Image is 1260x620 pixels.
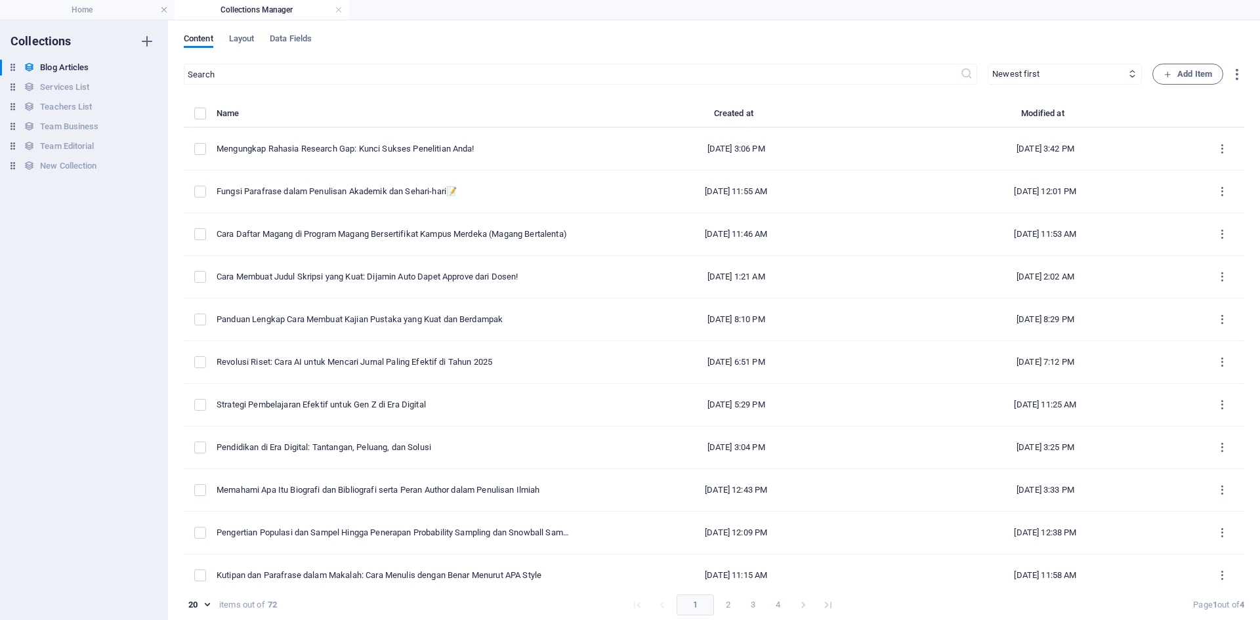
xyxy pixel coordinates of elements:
[40,158,96,174] h6: New Collection
[592,484,880,496] div: [DATE] 12:43 PM
[1240,600,1244,610] strong: 4
[592,569,880,581] div: [DATE] 11:15 AM
[217,106,581,128] th: Name
[901,186,1189,197] div: [DATE] 12:01 PM
[217,527,571,539] div: Pengertian Populasi dan Sampel Hingga Penerapan Probability Sampling dan Snowball Sampling
[592,143,880,155] div: [DATE] 3:06 PM
[40,60,89,75] h6: Blog Articles
[1193,599,1244,611] div: Page out of
[592,228,880,240] div: [DATE] 11:46 AM
[184,64,960,85] input: Search
[625,594,841,615] nav: pagination navigation
[217,228,571,240] div: Cara Daftar Magang di Program Magang Bersertifikat Kampus Merdeka (Magang Bertalenta)
[592,356,880,368] div: [DATE] 6:51 PM
[677,594,714,615] button: page 1
[793,594,814,615] button: Go to next page
[901,442,1189,453] div: [DATE] 3:25 PM
[901,356,1189,368] div: [DATE] 7:12 PM
[592,442,880,453] div: [DATE] 3:04 PM
[268,599,277,611] strong: 72
[184,31,213,49] span: Content
[40,99,92,115] h6: Teachers List
[1213,600,1217,610] strong: 1
[139,33,155,49] i: Create new collection
[219,599,265,611] div: items out of
[217,314,571,325] div: Panduan Lengkap Cara Membuat Kajian Pustaka yang Kuat dan Berdampak
[581,106,891,128] th: Created at
[217,399,571,411] div: Strategi Pembelajaran Efektif untuk Gen Z di Era Digital
[901,271,1189,283] div: [DATE] 2:02 AM
[901,484,1189,496] div: [DATE] 3:33 PM
[40,119,98,134] h6: Team Business
[901,569,1189,581] div: [DATE] 11:58 AM
[592,271,880,283] div: [DATE] 1:21 AM
[270,31,312,49] span: Data Fields
[1152,64,1223,85] button: Add Item
[40,79,89,95] h6: Services List
[901,228,1189,240] div: [DATE] 11:53 AM
[718,594,739,615] button: Go to page 2
[229,31,255,49] span: Layout
[818,594,839,615] button: Go to last page
[768,594,789,615] button: Go to page 4
[901,143,1189,155] div: [DATE] 3:42 PM
[217,356,571,368] div: Revolusi Riset: Cara AI untuk Mencari Jurnal Paling Efektif di Tahun 2025
[40,138,94,154] h6: Team Editorial
[184,599,214,611] div: 20
[743,594,764,615] button: Go to page 3
[592,527,880,539] div: [DATE] 12:09 PM
[901,527,1189,539] div: [DATE] 12:38 PM
[217,484,571,496] div: Memahami Apa Itu Biografi dan Bibliografi serta Peran Author dalam Penulisan Ilmiah
[891,106,1200,128] th: Modified at
[592,314,880,325] div: [DATE] 8:10 PM
[217,271,571,283] div: Cara Membuat Judul Skripsi yang Kuat: Dijamin Auto Dapet Approve dari Dosen!
[217,442,571,453] div: Pendidikan di Era Digital: Tantangan, Peluang, dan Solusi
[1164,66,1212,82] span: Add Item
[592,399,880,411] div: [DATE] 5:29 PM
[217,569,571,581] div: Kutipan dan Parafrase dalam Makalah: Cara Menulis dengan Benar Menurut APA Style
[592,186,880,197] div: [DATE] 11:55 AM
[901,399,1189,411] div: [DATE] 11:25 AM
[217,143,571,155] div: Mengungkap Rahasia Research Gap: Kunci Sukses Penelitian Anda!
[10,33,72,49] h6: Collections
[901,314,1189,325] div: [DATE] 8:29 PM
[175,3,349,17] h4: Collections Manager
[217,186,571,197] div: Fungsi Parafrase dalam Penulisan Akademik dan Sehari-hari📝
